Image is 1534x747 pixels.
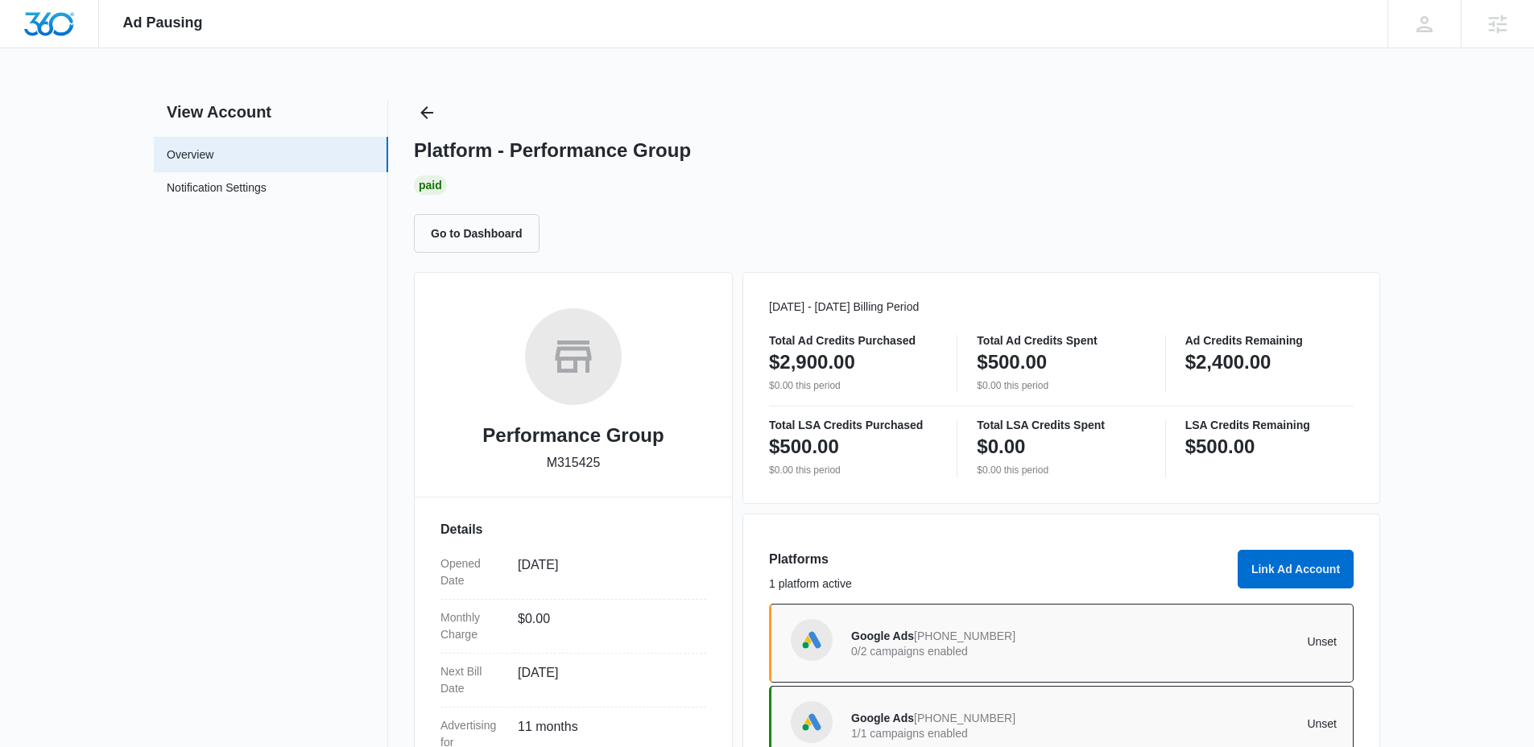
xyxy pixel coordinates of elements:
h2: View Account [154,100,388,124]
p: LSA Credits Remaining [1185,419,1354,431]
p: $0.00 [977,434,1025,460]
button: Link Ad Account [1238,550,1354,588]
dd: $0.00 [518,609,693,643]
a: Google AdsGoogle Ads[PHONE_NUMBER]0/2 campaigns enabledUnset [769,604,1354,683]
div: Paid [414,175,447,195]
div: Opened Date[DATE] [440,546,706,600]
h2: Performance Group [482,421,664,450]
button: Go to Dashboard [414,214,540,253]
p: $500.00 [977,349,1047,375]
a: Notification Settings [167,180,267,200]
img: Google Ads [800,710,824,734]
span: Google Ads [851,629,914,642]
p: $2,400.00 [1185,349,1271,375]
h3: Details [440,520,706,539]
p: $2,900.00 [769,349,855,375]
span: [PHONE_NUMBER] [914,629,1015,642]
p: Unset [1094,636,1338,647]
dt: Next Bill Date [440,663,505,697]
span: Ad Pausing [123,14,203,31]
img: Google Ads [800,628,824,652]
a: Go to Dashboard [414,226,549,240]
p: Total LSA Credits Spent [977,419,1145,431]
p: Total Ad Credits Purchased [769,335,937,346]
span: Google Ads [851,712,914,724]
div: Next Bill Date[DATE] [440,654,706,708]
p: 0/2 campaigns enabled [851,646,1094,657]
p: $500.00 [769,434,839,460]
p: $500.00 [1185,434,1255,460]
p: M315425 [547,453,601,473]
h3: Platforms [769,550,1228,569]
dt: Monthly Charge [440,609,505,643]
p: $0.00 this period [769,378,937,393]
dd: [DATE] [518,663,693,697]
h1: Platform - Performance Group [414,138,691,163]
p: Unset [1094,718,1338,729]
p: 1/1 campaigns enabled [851,728,1094,739]
p: $0.00 this period [977,378,1145,393]
p: $0.00 this period [977,463,1145,477]
dd: [DATE] [518,555,693,589]
p: 1 platform active [769,576,1228,592]
p: Ad Credits Remaining [1185,335,1354,346]
a: Overview [167,147,213,163]
div: Monthly Charge$0.00 [440,600,706,654]
button: Back [414,100,440,126]
p: [DATE] - [DATE] Billing Period [769,299,1354,316]
p: Total LSA Credits Purchased [769,419,937,431]
dt: Opened Date [440,555,505,589]
p: Total Ad Credits Spent [977,335,1145,346]
span: [PHONE_NUMBER] [914,712,1015,724]
p: $0.00 this period [769,463,937,477]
